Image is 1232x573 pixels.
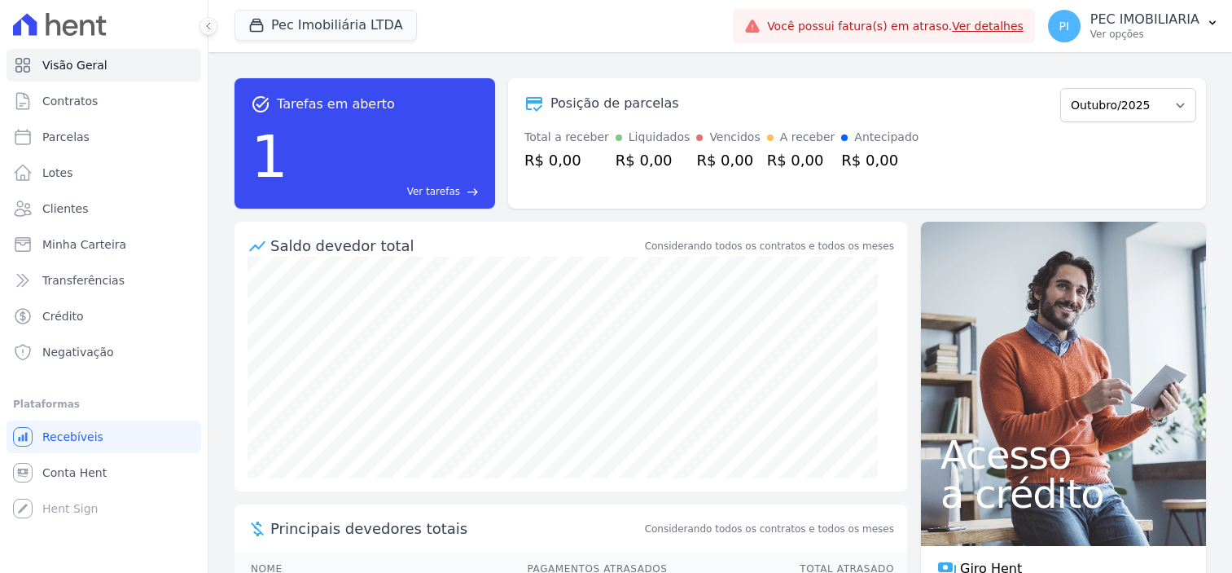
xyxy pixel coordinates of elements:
span: Minha Carteira [42,236,126,253]
span: Transferências [42,272,125,289]
div: 1 [251,114,288,199]
a: Crédito [7,300,201,333]
div: Saldo devedor total [270,235,642,257]
span: Contratos [42,93,98,109]
div: R$ 0,00 [616,149,691,171]
span: Tarefas em aberto [277,95,395,114]
span: PI [1059,20,1070,32]
a: Ver detalhes [952,20,1024,33]
a: Ver tarefas east [295,184,479,199]
span: Conta Hent [42,465,107,481]
a: Visão Geral [7,49,201,82]
div: R$ 0,00 [696,149,760,171]
div: R$ 0,00 [767,149,835,171]
span: Visão Geral [42,57,107,73]
a: Contratos [7,85,201,117]
div: R$ 0,00 [841,149,919,171]
span: Lotes [42,165,73,181]
span: Negativação [42,344,114,360]
span: Principais devedores totais [270,518,642,540]
a: Minha Carteira [7,228,201,261]
div: Liquidados [629,129,691,146]
div: Posição de parcelas [550,94,679,113]
a: Lotes [7,156,201,189]
span: task_alt [251,95,270,114]
span: Parcelas [42,129,90,145]
a: Recebíveis [7,421,201,453]
button: PI PEC IMOBILIARIA Ver opções [1035,3,1232,49]
span: Recebíveis [42,429,103,445]
span: Considerando todos os contratos e todos os meses [645,522,894,536]
button: Pec Imobiliária LTDA [235,10,417,41]
a: Negativação [7,336,201,368]
div: Total a receber [524,129,609,146]
p: Ver opções [1090,28,1199,41]
span: Acesso [940,435,1186,474]
span: Crédito [42,308,84,324]
div: R$ 0,00 [524,149,609,171]
span: Você possui fatura(s) em atraso. [767,18,1024,35]
div: Vencidos [709,129,760,146]
span: a crédito [940,474,1186,513]
p: PEC IMOBILIARIA [1090,11,1199,28]
a: Parcelas [7,121,201,153]
a: Transferências [7,264,201,297]
div: Antecipado [854,129,919,146]
a: Conta Hent [7,456,201,489]
a: Clientes [7,192,201,225]
div: Considerando todos os contratos e todos os meses [645,239,894,253]
span: Clientes [42,201,88,217]
span: Ver tarefas [407,184,460,199]
div: Plataformas [13,394,195,414]
span: east [467,186,479,198]
div: A receber [780,129,835,146]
